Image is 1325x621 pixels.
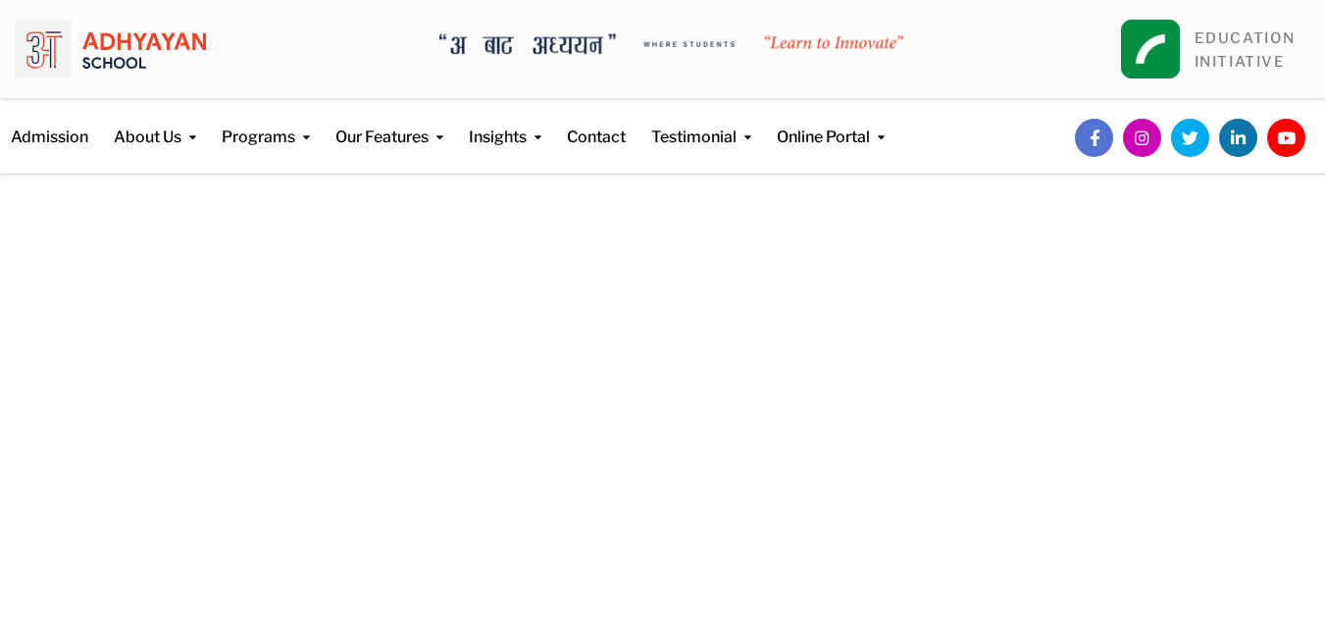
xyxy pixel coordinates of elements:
a: Testimonial [651,99,751,149]
a: Online Portal [777,99,885,149]
a: Contact [567,99,626,149]
a: Admission [11,99,88,149]
a: Insights [469,99,541,149]
a: Programs [222,99,310,149]
img: square_leapfrog [1121,20,1180,78]
a: EDUCATIONINITIATIVE [1195,29,1296,71]
a: Our Features [335,99,443,149]
img: A Bata Adhyayan where students learn to Innovate [439,33,903,55]
a: About Us [114,99,196,149]
img: logo [15,15,206,83]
